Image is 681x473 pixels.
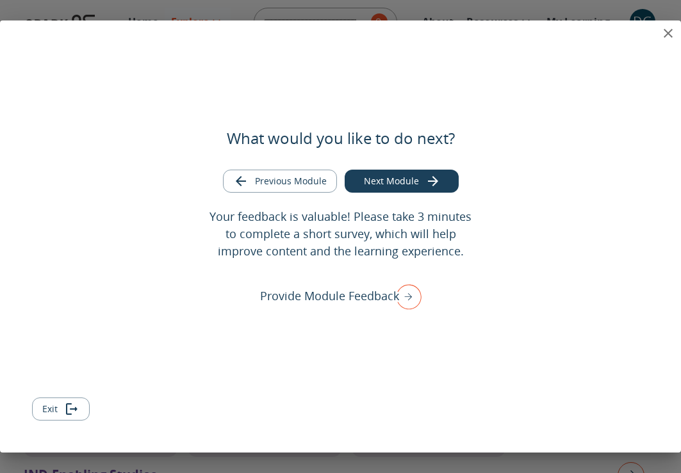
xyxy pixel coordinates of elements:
button: Exit module [32,397,90,421]
h5: What would you like to do next? [227,128,455,148]
p: Provide Module Feedback [260,287,399,305]
p: Your feedback is valuable! Please take 3 minutes to complete a short survey, which will help impr... [204,208,477,260]
img: right arrow [390,280,422,313]
button: Go to next module [345,170,459,193]
button: close [655,20,681,46]
button: Go to previous module [223,170,337,193]
div: Provide Module Feedback [260,280,422,313]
